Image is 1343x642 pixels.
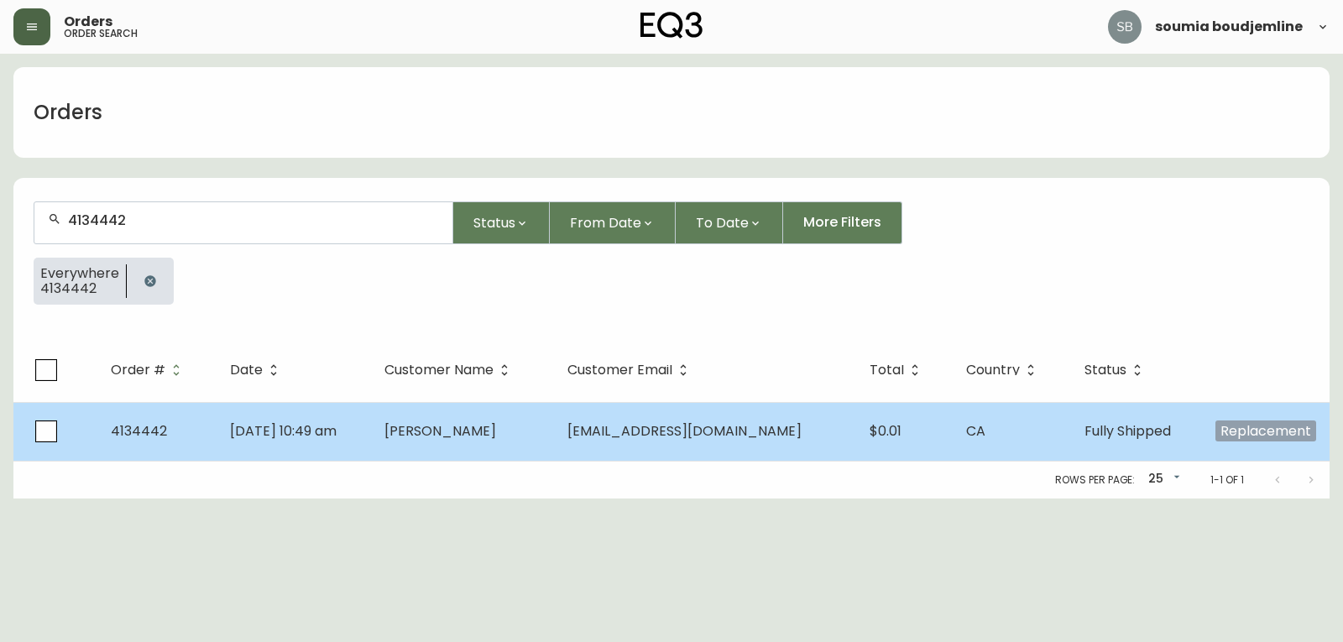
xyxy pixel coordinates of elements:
span: 4134442 [40,281,119,296]
span: Replacement [1215,420,1316,441]
span: Total [870,365,904,375]
span: [EMAIL_ADDRESS][DOMAIN_NAME] [567,421,802,441]
span: Status [473,212,515,233]
span: soumia boudjemline [1155,20,1303,34]
input: Search [68,212,439,228]
span: Total [870,363,926,378]
span: Everywhere [40,266,119,281]
span: 4134442 [111,421,167,441]
p: 1-1 of 1 [1210,472,1244,488]
div: 25 [1142,466,1184,493]
button: From Date [550,201,676,244]
button: To Date [676,201,783,244]
span: Customer Name [384,363,515,378]
span: $0.01 [870,421,901,441]
span: Customer Name [384,365,494,375]
img: 83621bfd3c61cadf98040c636303d86a [1108,10,1142,44]
span: To Date [696,212,749,233]
img: logo [640,12,703,39]
span: Date [230,365,263,375]
span: Country [966,363,1042,378]
span: Date [230,363,285,378]
span: More Filters [803,213,881,232]
span: From Date [570,212,641,233]
span: Status [1084,365,1126,375]
span: Customer Email [567,363,694,378]
h1: Orders [34,98,102,127]
span: [DATE] 10:49 am [230,421,337,441]
p: Rows per page: [1055,472,1135,488]
h5: order search [64,29,138,39]
span: Order # [111,363,187,378]
span: Status [1084,363,1148,378]
span: Country [966,365,1020,375]
span: Fully Shipped [1084,421,1171,441]
span: [PERSON_NAME] [384,421,496,441]
button: Status [453,201,550,244]
span: Customer Email [567,365,672,375]
span: Orders [64,15,112,29]
span: Order # [111,365,165,375]
button: More Filters [783,201,902,244]
span: CA [966,421,985,441]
